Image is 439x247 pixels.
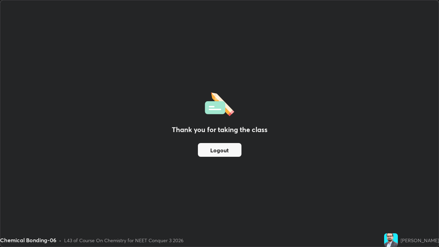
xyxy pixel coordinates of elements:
button: Logout [198,143,241,157]
div: [PERSON_NAME] [401,237,439,244]
div: L43 of Course On Chemistry for NEET Conquer 3 2026 [64,237,183,244]
h2: Thank you for taking the class [172,125,268,135]
div: • [59,237,61,244]
img: 575f463803b64d1597248aa6fa768815.jpg [384,233,398,247]
img: offlineFeedback.1438e8b3.svg [205,90,234,116]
